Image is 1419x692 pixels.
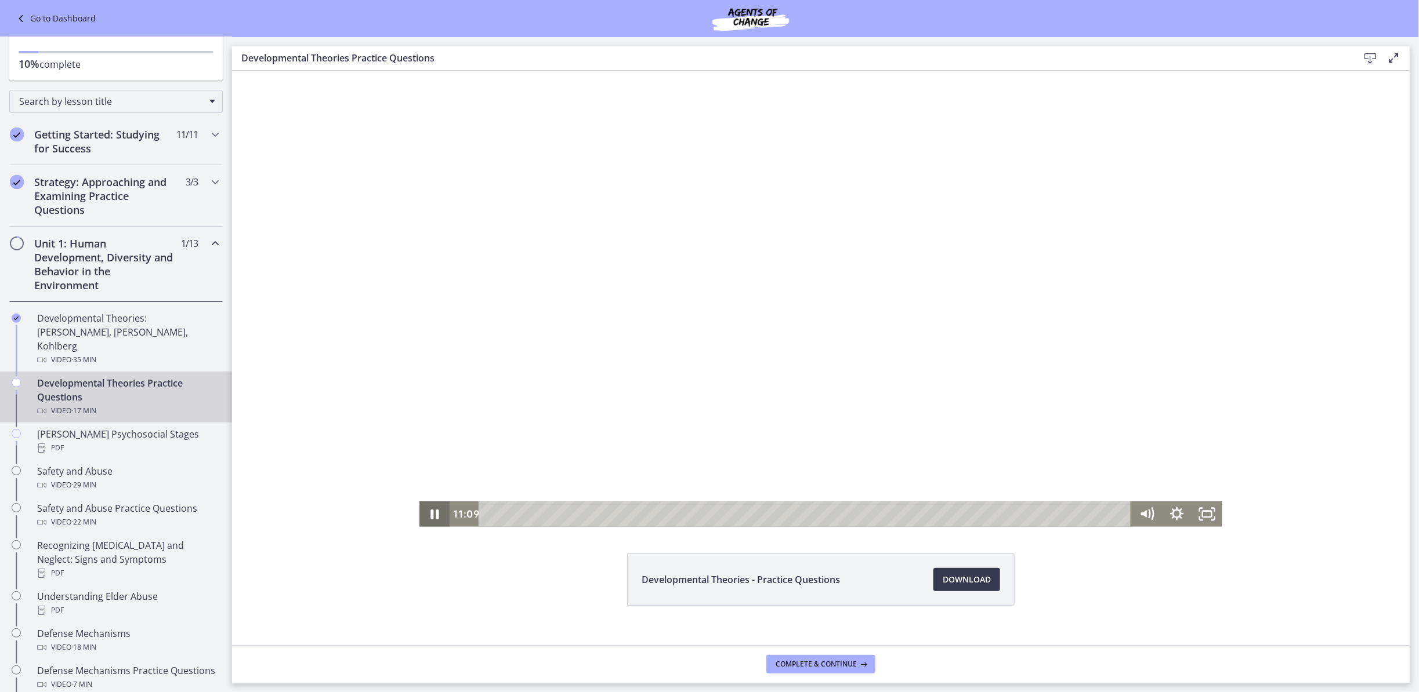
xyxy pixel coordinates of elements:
div: Video [37,640,218,654]
div: Defense Mechanisms [37,627,218,654]
iframe: Video Lesson [232,71,1410,527]
div: Playbar [258,431,892,456]
i: Completed [10,175,24,189]
span: 1 / 13 [181,236,198,250]
p: complete [19,57,213,71]
button: Fullscreen [960,431,990,456]
span: 3 / 3 [186,175,198,189]
span: · 22 min [71,515,96,529]
div: Recognizing [MEDICAL_DATA] and Neglect: Signs and Symptoms [37,538,218,580]
button: Complete & continue [766,655,875,673]
div: Understanding Elder Abuse [37,589,218,617]
div: Defense Mechanisms Practice Questions [37,664,218,691]
h2: Strategy: Approaching and Examining Practice Questions [34,175,176,217]
div: Video [37,353,218,367]
span: · 29 min [71,478,96,492]
span: · 17 min [71,404,96,418]
img: Agents of Change [681,5,820,32]
span: Search by lesson title [19,95,204,108]
h2: Unit 1: Human Development, Diversity and Behavior in the Environment [34,236,176,292]
div: PDF [37,603,218,617]
a: Go to Dashboard [14,12,96,26]
span: · 7 min [71,678,92,691]
h3: Developmental Theories Practice Questions [241,51,1340,65]
span: Developmental Theories - Practice Questions [642,573,840,587]
span: 11 / 11 [176,128,198,141]
div: Video [37,678,218,691]
button: Show settings menu [930,431,960,456]
div: Developmental Theories: [PERSON_NAME], [PERSON_NAME], Kohlberg [37,311,218,367]
h2: Getting Started: Studying for Success [34,128,176,155]
div: [PERSON_NAME] Psychosocial Stages [37,427,218,455]
span: · 18 min [71,640,96,654]
div: PDF [37,566,218,580]
a: Download [933,568,1000,591]
div: Safety and Abuse [37,464,218,492]
div: PDF [37,441,218,455]
div: Safety and Abuse Practice Questions [37,501,218,529]
button: Mute [900,431,930,456]
span: Download [943,573,991,587]
span: 10% [19,57,39,71]
div: Developmental Theories Practice Questions [37,376,218,418]
div: Search by lesson title [9,90,223,113]
div: Video [37,515,218,529]
i: Completed [12,314,21,323]
span: · 35 min [71,353,96,367]
div: Video [37,404,218,418]
div: Video [37,478,218,492]
span: Complete & continue [776,660,857,669]
i: Completed [10,128,24,141]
